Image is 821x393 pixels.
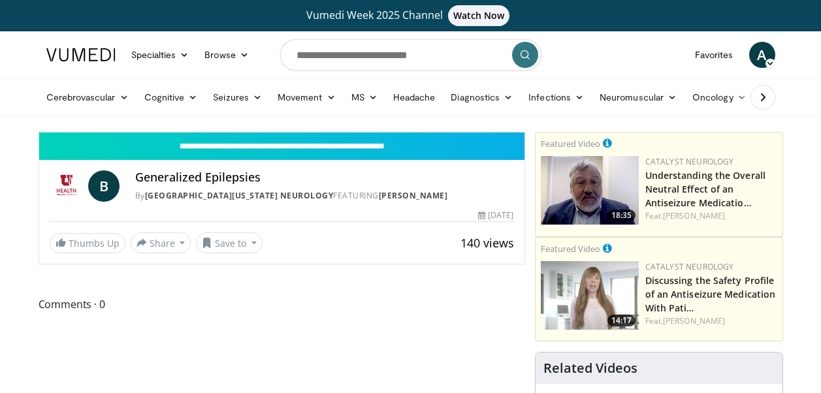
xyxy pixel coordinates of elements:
[135,190,514,202] div: By FEATURING
[205,84,270,110] a: Seizures
[687,42,741,68] a: Favorites
[749,42,775,68] a: A
[48,5,773,26] a: Vumedi Week 2025 ChannelWatch Now
[663,315,725,326] a: [PERSON_NAME]
[607,315,636,326] span: 14:17
[131,232,191,253] button: Share
[123,42,197,68] a: Specialties
[607,210,636,221] span: 18:35
[448,5,510,26] span: Watch Now
[270,84,344,110] a: Movement
[645,261,734,272] a: Catalyst Neurology
[39,296,525,313] span: Comments 0
[135,170,514,185] h4: Generalized Epilepsies
[684,84,754,110] a: Oncology
[541,156,639,225] img: 01bfc13d-03a0-4cb7-bbaa-2eb0a1ecb046.png.150x105_q85_crop-smart_upscale.jpg
[460,235,514,251] span: 140 views
[521,84,592,110] a: Infections
[443,84,521,110] a: Diagnostics
[645,169,766,209] a: Understanding the Overall Neutral Effect of an Antiseizure Medicatio…
[645,210,777,222] div: Feat.
[50,170,83,202] img: University of Utah Neurology
[39,84,137,110] a: Cerebrovascular
[645,156,734,167] a: Catalyst Neurology
[344,84,385,110] a: MS
[663,210,725,221] a: [PERSON_NAME]
[306,8,515,22] span: Vumedi Week 2025 Channel
[592,84,684,110] a: Neuromuscular
[541,261,639,330] img: c23d0a25-a0b6-49e6-ba12-869cdc8b250a.png.150x105_q85_crop-smart_upscale.jpg
[46,48,116,61] img: VuMedi Logo
[196,232,263,253] button: Save to
[50,233,125,253] a: Thumbs Up
[88,170,120,202] a: B
[280,39,541,71] input: Search topics, interventions
[385,84,443,110] a: Headache
[543,360,637,376] h4: Related Videos
[541,138,600,149] small: Featured Video
[645,274,776,314] a: Discussing the Safety Profile of an Antiseizure Medication With Pati…
[379,190,448,201] a: [PERSON_NAME]
[541,261,639,330] a: 14:17
[541,243,600,255] small: Featured Video
[541,156,639,225] a: 18:35
[137,84,206,110] a: Cognitive
[145,190,334,201] a: [GEOGRAPHIC_DATA][US_STATE] Neurology
[197,42,257,68] a: Browse
[645,315,777,327] div: Feat.
[478,210,513,221] div: [DATE]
